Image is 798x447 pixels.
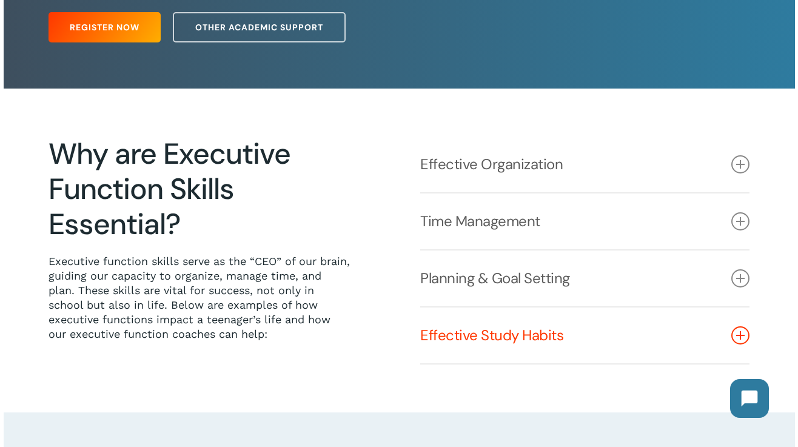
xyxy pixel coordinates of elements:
a: Register Now [49,12,161,42]
a: Effective Study Habits [420,308,749,363]
span: Register Now [70,21,139,33]
a: Time Management [420,193,749,249]
iframe: Chatbot [718,367,781,430]
p: Executive function skills serve as the “CEO” of our brain, guiding our capacity to organize, mana... [49,254,350,341]
span: Other Academic Support [195,21,323,33]
a: Effective Organization [420,136,749,192]
a: Other Academic Support [173,12,346,42]
h2: Why are Executive Function Skills Essential? [49,136,350,242]
a: Planning & Goal Setting [420,250,749,306]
